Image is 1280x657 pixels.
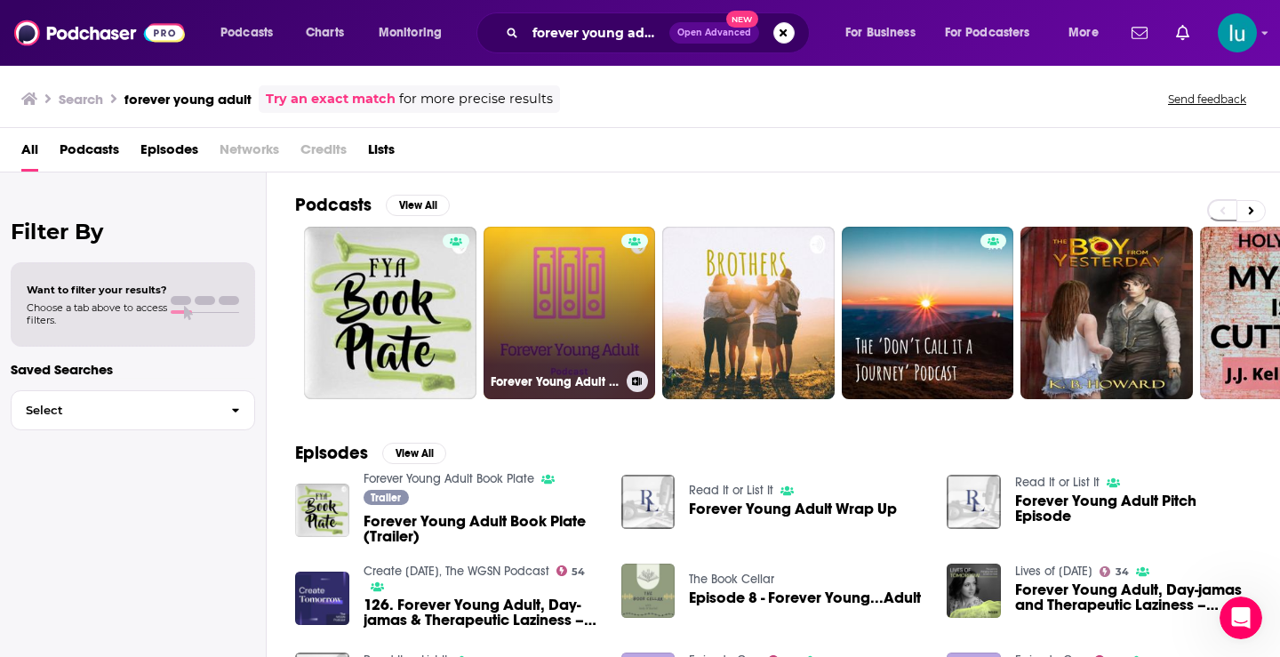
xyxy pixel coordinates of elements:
span: Open Advanced [677,28,751,37]
span: Select [12,405,217,416]
a: Show notifications dropdown [1169,18,1196,48]
img: User Profile [1218,13,1257,52]
button: open menu [933,19,1056,47]
h2: Filter By [11,219,255,244]
h3: Forever Young Adult Podcast [491,374,620,389]
button: View All [386,195,450,216]
img: Forever Young Adult Book Plate (Trailer) [295,484,349,538]
span: 54 [572,568,585,576]
img: Podchaser - Follow, Share and Rate Podcasts [14,16,185,50]
img: Forever Young Adult Wrap Up [621,475,676,529]
span: Want to filter your results? [27,284,167,296]
a: PodcastsView All [295,194,450,216]
a: Try an exact match [266,89,396,109]
span: Networks [220,135,279,172]
span: Credits [300,135,347,172]
img: Episode 8 - Forever Young...Adult [621,564,676,618]
button: View All [382,443,446,464]
span: Logged in as lusodano [1218,13,1257,52]
button: Select [11,390,255,430]
a: Forever Young Adult, Day-jamas and Therapeutic Laziness – WGSN’s Top Trends of 2025 [1015,582,1252,613]
a: Show notifications dropdown [1124,18,1155,48]
a: 34 [1100,566,1129,577]
a: Charts [294,19,355,47]
a: Forever Young Adult Podcast [484,227,656,399]
button: Send feedback [1163,92,1252,107]
a: Forever Young Adult Pitch Episode [1015,493,1252,524]
button: open menu [366,19,465,47]
button: open menu [208,19,296,47]
span: New [726,11,758,28]
a: The Book Cellar [689,572,774,587]
a: Create Tomorrow, The WGSN Podcast [364,564,549,579]
span: For Podcasters [945,20,1030,45]
a: Forever Young Adult Wrap Up [689,501,897,517]
img: 126. Forever Young Adult, Day-jamas & Therapeutic Laziness – WGSN’s Top Trends of 2025 [295,572,349,626]
a: Lists [368,135,395,172]
span: For Business [845,20,916,45]
input: Search podcasts, credits, & more... [525,19,669,47]
iframe: Intercom live chat [1220,597,1262,639]
span: for more precise results [399,89,553,109]
h2: Podcasts [295,194,372,216]
h3: forever young adult [124,91,252,108]
span: Trailer [371,493,401,503]
img: Forever Young Adult, Day-jamas and Therapeutic Laziness – WGSN’s Top Trends of 2025 [947,564,1001,618]
a: Forever Young Adult Book Plate (Trailer) [364,514,600,544]
span: Podcasts [220,20,273,45]
span: Choose a tab above to access filters. [27,301,167,326]
a: Read It or List It [1015,475,1100,490]
span: More [1068,20,1099,45]
a: Episode 8 - Forever Young...Adult [689,590,921,605]
a: Read It or List It [689,483,773,498]
p: Saved Searches [11,361,255,378]
a: EpisodesView All [295,442,446,464]
button: Show profile menu [1218,13,1257,52]
a: Forever Young Adult Book Plate [364,471,534,486]
button: open menu [833,19,938,47]
div: Search podcasts, credits, & more... [493,12,827,53]
h3: Search [59,91,103,108]
a: 126. Forever Young Adult, Day-jamas & Therapeutic Laziness – WGSN’s Top Trends of 2025 [364,597,600,628]
a: 54 [556,565,586,576]
a: All [21,135,38,172]
a: Podcasts [60,135,119,172]
h2: Episodes [295,442,368,464]
button: Open AdvancedNew [669,22,759,44]
span: Charts [306,20,344,45]
a: Episodes [140,135,198,172]
a: Lives of Tomorrow [1015,564,1092,579]
button: open menu [1056,19,1121,47]
span: Monitoring [379,20,442,45]
img: Forever Young Adult Pitch Episode [947,475,1001,529]
span: 34 [1116,568,1129,576]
